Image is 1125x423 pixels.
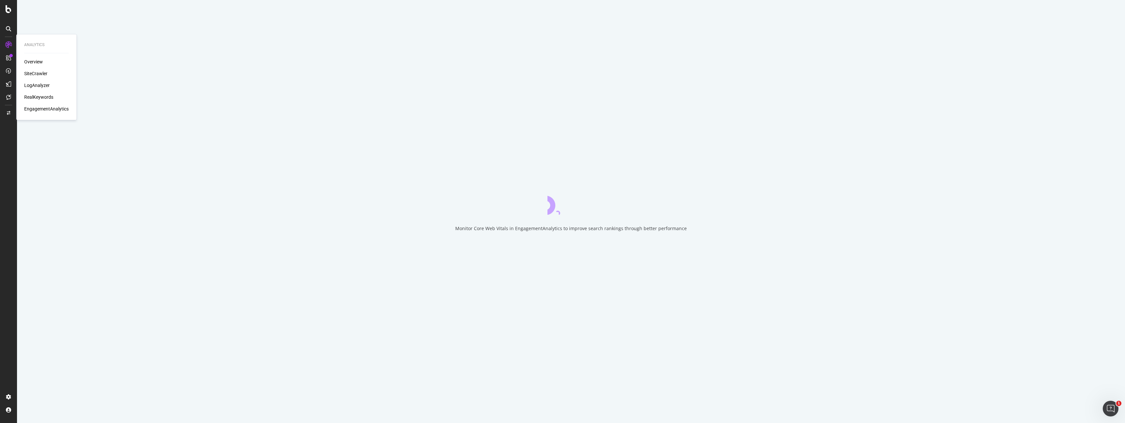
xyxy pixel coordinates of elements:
[24,106,69,112] a: EngagementAnalytics
[24,59,43,65] a: Overview
[24,42,69,48] div: Analytics
[1116,401,1121,406] span: 1
[24,82,50,89] a: LogAnalyzer
[24,94,53,100] a: RealKeywords
[455,225,687,232] div: Monitor Core Web Vitals in EngagementAnalytics to improve search rankings through better performance
[24,70,47,77] a: SiteCrawler
[1103,401,1118,416] iframe: Intercom live chat
[547,191,595,215] div: animation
